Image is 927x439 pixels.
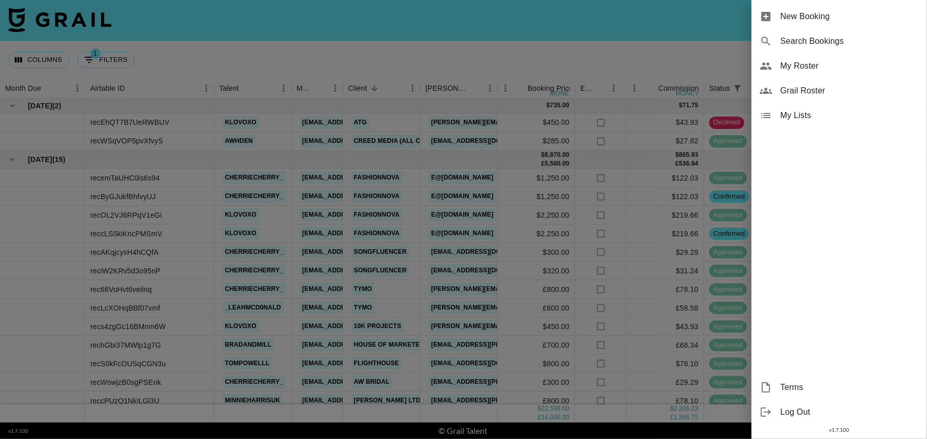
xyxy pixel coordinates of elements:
span: My Lists [780,109,919,122]
div: Terms [752,375,927,400]
div: My Roster [752,54,927,78]
span: New Booking [780,10,919,23]
span: Grail Roster [780,85,919,97]
span: Log Out [780,406,919,418]
div: v 1.7.100 [752,425,927,435]
span: Terms [780,381,919,394]
span: Search Bookings [780,35,919,47]
div: Log Out [752,400,927,425]
div: New Booking [752,4,927,29]
div: My Lists [752,103,927,128]
div: Search Bookings [752,29,927,54]
div: Grail Roster [752,78,927,103]
span: My Roster [780,60,919,72]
